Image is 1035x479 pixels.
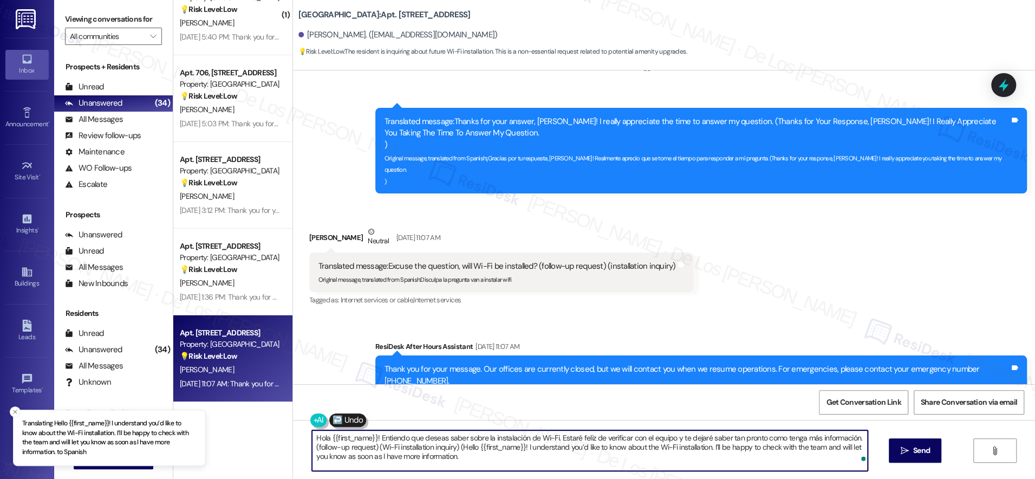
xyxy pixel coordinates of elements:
div: (34) [152,95,173,112]
a: Insights • [5,210,49,239]
div: Unanswered [65,98,122,109]
div: Property: [GEOGRAPHIC_DATA] [180,165,280,177]
a: Buildings [5,263,49,292]
div: [DATE] 11:07 AM: Thank you for your message. Our offices are currently closed, but we will contac... [180,379,836,389]
div: New Inbounds [65,278,128,289]
div: Review follow-ups [65,130,141,141]
div: Neutral [366,226,390,249]
strong: 💡 Risk Level: Low [298,47,344,56]
div: Tagged as: [309,292,693,308]
div: [DATE] 5:03 PM: Thank you for your message. Our offices are currently closed, but we will contact... [180,119,837,128]
div: All Messages [65,360,123,372]
i:  [150,32,156,41]
span: Send [913,445,930,456]
div: Prospects + Residents [54,61,173,73]
div: Property: [GEOGRAPHIC_DATA] [180,252,280,263]
div: Thank you for your message. Our offices are currently closed, but we will contact you when we res... [385,364,1010,387]
div: Translated message: Thanks for your answer, [PERSON_NAME]! I really appreciate the time to answer... [385,116,1010,151]
div: [DATE] 1:36 PM: Thank you for your message. Our offices are currently closed, but we will contact... [180,292,834,302]
strong: 💡 Risk Level: Low [180,178,237,187]
span: • [42,385,43,392]
div: Apt. 706, [STREET_ADDRESS] [180,67,280,79]
strong: 💡 Risk Level: Low [180,351,237,361]
div: [PERSON_NAME]. ([EMAIL_ADDRESS][DOMAIN_NAME]) [298,29,498,41]
span: Get Conversation Link [826,397,901,408]
b: [GEOGRAPHIC_DATA]: Apt. [STREET_ADDRESS] [298,9,471,21]
div: Unanswered [65,344,122,355]
span: Internet services or cable , [341,295,413,305]
strong: 💡 Risk Level: Low [180,91,237,101]
div: Apt. [STREET_ADDRESS] [180,154,280,165]
span: [PERSON_NAME] [180,18,234,28]
span: Share Conversation via email [921,397,1017,408]
p: Translating Hello {{first_name}}! I understand you’d like to know about the Wi-Fi installation. I... [22,419,197,457]
div: (34) [152,341,173,358]
div: Prospects [54,209,173,221]
div: [DATE] 5:40 PM: Thank you for your message. Our offices are currently closed, but we will contact... [180,32,837,42]
a: Site Visit • [5,157,49,186]
div: ResiDesk After Hours Assistant [375,341,1027,356]
button: Get Conversation Link [819,390,908,415]
div: Translated message: Excuse the question, will Wi-Fi be installed? (follow-up request) (installati... [318,261,676,272]
div: Escalate [65,179,107,190]
input: All communities [70,28,145,45]
a: Account [5,423,49,452]
button: Send [889,438,941,463]
textarea: To enrich screen reader interactions, please activate Accessibility in Grammarly extension settings [312,430,868,471]
div: Property: [GEOGRAPHIC_DATA] [180,339,280,350]
div: Apt. [STREET_ADDRESS] [180,327,280,339]
div: All Messages [65,114,123,125]
div: [PERSON_NAME] [309,226,693,253]
span: • [37,225,39,232]
div: Unanswered [65,229,122,241]
div: Maintenance [65,146,125,158]
div: Unknown [65,377,111,388]
span: [PERSON_NAME] [180,365,234,374]
a: Inbox [5,50,49,79]
button: Share Conversation via email [914,390,1024,415]
span: [PERSON_NAME] [180,105,234,114]
span: Internet services [413,295,461,305]
div: Apt. [STREET_ADDRESS] [180,241,280,252]
span: [PERSON_NAME] [180,191,234,201]
span: • [39,172,41,179]
a: Templates • [5,370,49,399]
div: [DATE] 11:07 AM [394,232,440,243]
button: Close toast [10,406,21,417]
strong: 💡 Risk Level: Low [180,4,237,14]
div: All Messages [65,262,123,273]
a: Leads [5,316,49,346]
img: ResiDesk Logo [16,9,38,29]
strong: 💡 Risk Level: Low [180,264,237,274]
div: [DATE] 11:07 AM [473,341,519,352]
div: Unread [65,81,104,93]
div: Unread [65,245,104,257]
div: [DATE] 3:12 PM: Thank you for your message. Our offices are currently closed, but we will contact... [180,205,833,215]
span: • [48,119,50,126]
div: Residents [54,308,173,319]
label: Viewing conversations for [65,11,162,28]
div: Property: [GEOGRAPHIC_DATA] [180,79,280,90]
div: WO Follow-ups [65,163,132,174]
i:  [991,446,999,455]
sub: Original message, translated from Spanish : Disculpa la pregunta van a instalar wifi [318,276,512,283]
i:  [900,446,908,455]
sub: Original message, translated from Spanish : ¡Gracias por tu respuesta, [PERSON_NAME]! Realmente a... [385,154,1001,185]
span: : The resident is inquiring about future Wi-Fi installation. This is a non-essential request rela... [298,46,687,57]
span: [PERSON_NAME] [180,278,234,288]
div: Unread [65,328,104,339]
